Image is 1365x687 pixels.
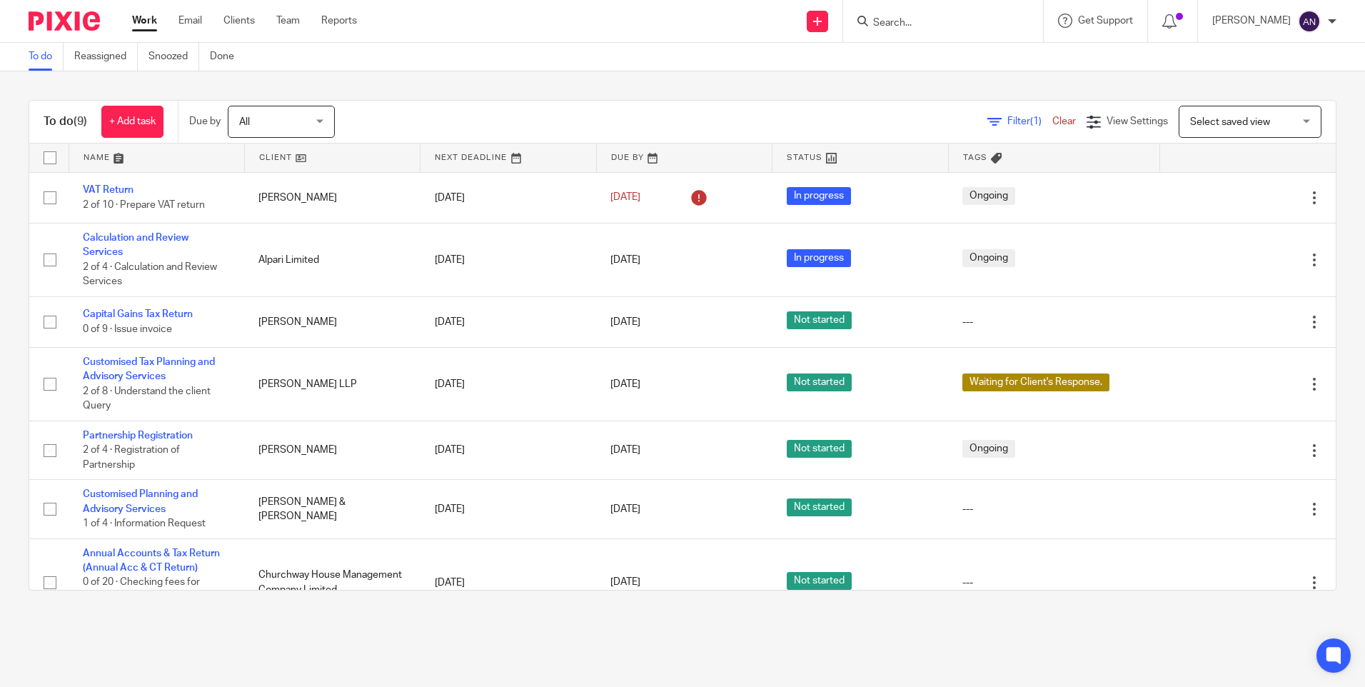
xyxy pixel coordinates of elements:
div: --- [962,576,1145,590]
a: + Add task [101,106,163,138]
span: Not started [787,572,852,590]
span: 2 of 10 · Prepare VAT return [83,200,205,210]
td: [PERSON_NAME] & [PERSON_NAME] [244,480,420,538]
span: [DATE] [610,379,640,389]
a: Done [210,43,245,71]
a: Customised Tax Planning and Advisory Services [83,357,215,381]
span: [DATE] [610,578,640,588]
span: Not started [787,311,852,329]
span: Not started [787,498,852,516]
span: 0 of 9 · Issue invoice [83,324,172,334]
span: Get Support [1078,16,1133,26]
span: Select saved view [1190,117,1270,127]
span: 0 of 20 · Checking fees for Previous Year Paid with Accounts [83,577,200,616]
td: [DATE] [420,538,596,626]
span: Not started [787,373,852,391]
td: Alpari Limited [244,223,420,296]
a: Annual Accounts & Tax Return (Annual Acc & CT Return) [83,548,220,573]
span: Filter [1007,116,1052,126]
input: Search [872,17,1000,30]
a: Snoozed [148,43,199,71]
span: [DATE] [610,317,640,327]
span: 2 of 4 · Registration of Partnership [83,445,180,470]
span: (9) [74,116,87,127]
a: Team [276,14,300,28]
a: Partnership Registration [83,431,193,441]
img: svg%3E [1298,10,1321,33]
td: [DATE] [420,348,596,421]
span: All [239,117,250,127]
td: [PERSON_NAME] LLP [244,348,420,421]
div: --- [962,315,1145,329]
a: Calculation and Review Services [83,233,188,257]
a: Customised Planning and Advisory Services [83,489,198,513]
td: [DATE] [420,223,596,296]
span: Not started [787,440,852,458]
span: Ongoing [962,187,1015,205]
td: [DATE] [420,421,596,479]
a: Email [178,14,202,28]
a: VAT Return [83,185,134,195]
h1: To do [44,114,87,129]
span: [DATE] [610,446,640,456]
span: 1 of 4 · Information Request [83,518,206,528]
span: (1) [1030,116,1042,126]
span: [DATE] [610,255,640,265]
td: [PERSON_NAME] [244,172,420,223]
span: Ongoing [962,249,1015,267]
div: --- [962,502,1145,516]
td: Churchway House Management Company Limited [244,538,420,626]
img: Pixie [29,11,100,31]
a: Clear [1052,116,1076,126]
span: In progress [787,187,851,205]
span: [DATE] [610,193,640,203]
td: [PERSON_NAME] [244,421,420,479]
p: [PERSON_NAME] [1212,14,1291,28]
a: Work [132,14,157,28]
span: View Settings [1107,116,1168,126]
a: Reports [321,14,357,28]
a: Reassigned [74,43,138,71]
a: Capital Gains Tax Return [83,309,193,319]
a: Clients [223,14,255,28]
span: 2 of 4 · Calculation and Review Services [83,262,217,287]
a: To do [29,43,64,71]
span: Tags [963,154,987,161]
td: [DATE] [420,172,596,223]
span: [DATE] [610,504,640,514]
span: Ongoing [962,440,1015,458]
td: [DATE] [420,480,596,538]
span: In progress [787,249,851,267]
td: [PERSON_NAME] [244,296,420,347]
span: 2 of 8 · Understand the client Query [83,386,211,411]
p: Due by [189,114,221,129]
span: Waiting for Client's Response. [962,373,1109,391]
td: [DATE] [420,296,596,347]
